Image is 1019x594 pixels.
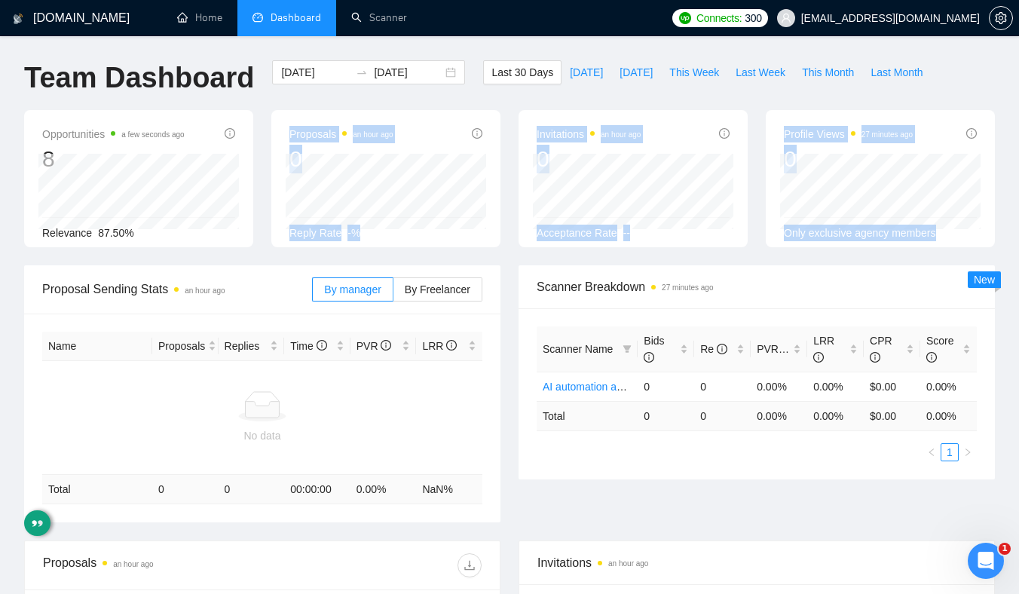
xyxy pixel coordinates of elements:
button: setting [989,6,1013,30]
a: homeHome [177,11,222,24]
span: Home [20,493,54,504]
span: LRR [422,340,457,352]
button: Tickets [151,455,226,516]
span: 1 [999,543,1011,555]
button: Last Week [727,60,794,84]
span: info-circle [446,340,457,351]
button: This Month [794,60,862,84]
span: This Month [802,64,854,81]
p: How can we help? [30,184,271,210]
td: 0.00% [807,372,864,401]
span: Last Week [736,64,785,81]
span: 87.50% [98,227,133,239]
div: ✅ How To: Connect your agency to [DOMAIN_NAME] [22,407,280,451]
span: info-circle [813,352,824,363]
button: Last 30 Days [483,60,562,84]
time: an hour ago [185,286,225,295]
span: Connects: [696,10,742,26]
img: Profile image for Nazar [219,24,249,54]
button: [DATE] [562,60,611,84]
div: Ask a question [31,328,252,344]
p: Hi [EMAIL_ADDRESS][DOMAIN_NAME] 👋 [30,107,271,184]
div: Ask a question [15,315,286,357]
td: 0.00 % [807,401,864,430]
time: an hour ago [353,130,393,139]
span: [DATE] [620,64,653,81]
span: Proposal Sending Stats [42,280,312,299]
span: info-circle [926,352,937,363]
div: 8 [42,145,185,173]
span: Proposals [289,125,393,143]
span: Messages [87,493,139,504]
span: filter [623,344,632,354]
span: 300 [745,10,761,26]
img: logo [30,29,54,53]
span: Reply Rate [289,227,341,239]
span: Search for help [31,378,122,394]
span: setting [990,12,1012,24]
span: Time [290,340,326,352]
span: Opportunities [42,125,185,143]
img: Profile image for Sofiia [161,24,191,54]
td: $0.00 [864,372,920,401]
th: Proposals [152,332,219,361]
span: Invitations [537,553,976,572]
li: Previous Page [923,443,941,461]
span: Score [926,335,954,363]
a: searchScanner [351,11,407,24]
li: Next Page [959,443,977,461]
span: Bids [644,335,664,363]
td: 0.00% [920,372,977,401]
td: $ 0.00 [864,401,920,430]
td: 0.00% [751,372,807,401]
span: Relevance [42,227,92,239]
span: info-circle [225,128,235,139]
div: • 1h ago [98,279,141,295]
time: a few seconds ago [121,130,184,139]
span: -% [347,227,360,239]
time: an hour ago [113,560,153,568]
td: Total [42,475,152,504]
td: 0 [694,372,751,401]
span: Tickets [170,493,207,504]
button: [DATE] [611,60,661,84]
span: right [963,448,972,457]
span: New [974,274,995,286]
div: Profile image for Dimacan you please check it?Dima•1h ago [16,251,286,307]
h1: Team Dashboard [24,60,254,96]
td: 0 [638,401,694,430]
td: 0.00 % [920,401,977,430]
span: Acceptance Rate [537,227,617,239]
input: Start date [281,64,350,81]
time: 27 minutes ago [662,283,713,292]
button: This Week [661,60,727,84]
th: Replies [219,332,285,361]
span: Profile Views [784,125,913,143]
span: info-circle [870,352,880,363]
span: filter [620,338,635,360]
div: ✅ How To: Connect your agency to [DOMAIN_NAME] [31,413,252,445]
span: [DATE] [570,64,603,81]
div: 0 [289,145,393,173]
td: 0 [694,401,751,430]
span: This Week [669,64,719,81]
span: info-circle [717,344,727,354]
span: dashboard [252,12,263,23]
a: AI automation and Voice for CRM & Booking [543,381,750,393]
a: setting [989,12,1013,24]
span: Last 30 Days [491,64,553,81]
span: PVR [757,343,792,355]
td: 0 [219,475,285,504]
span: CPR [870,335,892,363]
span: Scanner Breakdown [537,277,977,296]
span: Dashboard [271,11,321,24]
span: Replies [225,338,268,354]
span: By manager [324,283,381,295]
span: info-circle [644,352,654,363]
time: 27 minutes ago [861,130,913,139]
span: info-circle [719,128,730,139]
span: info-circle [317,340,327,351]
td: NaN % [416,475,482,504]
span: info-circle [472,128,482,139]
a: 1 [941,444,958,461]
